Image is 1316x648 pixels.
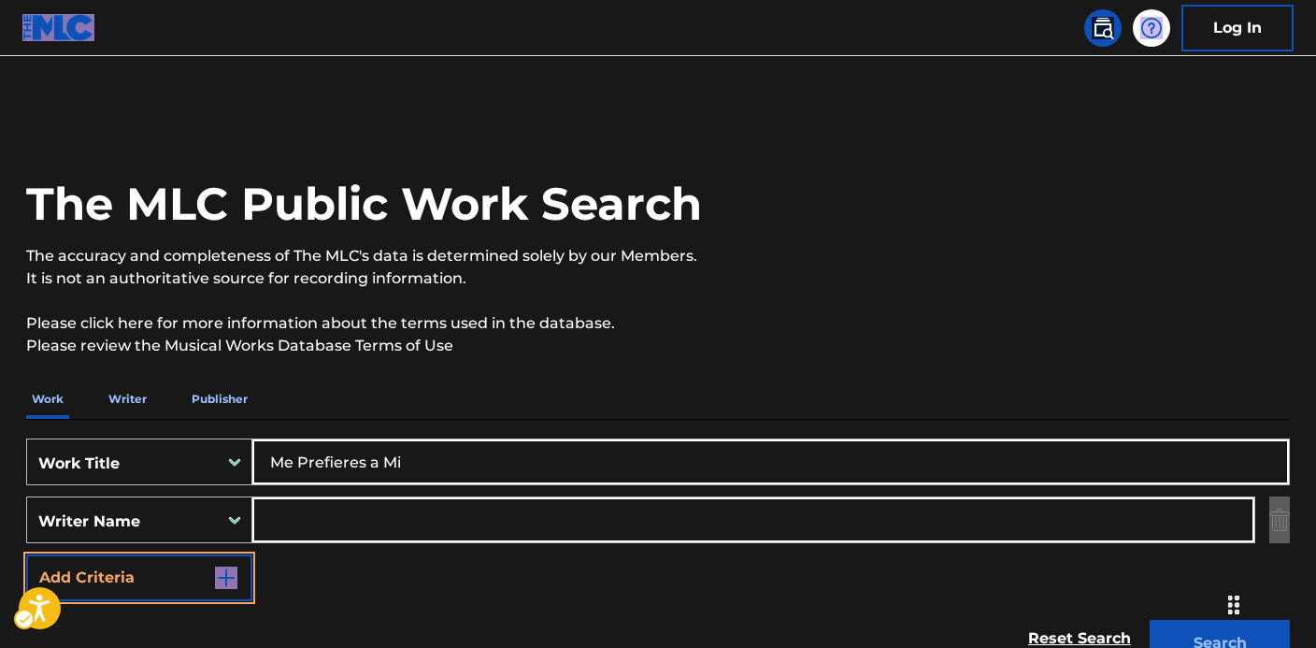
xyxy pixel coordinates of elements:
[215,567,237,589] img: 9d2ae6d4665cec9f34b9.svg
[1181,5,1294,51] a: Log In
[351,337,453,354] a: Terms of Use
[38,453,207,475] div: Work Title
[186,380,253,419] p: Publisher
[26,335,1290,357] p: Please review the Musical Works Database
[26,245,1290,267] p: The accuracy and completeness of The MLC's data is determined solely by our Members.
[26,176,702,232] h1: The MLC Public Work Search
[80,314,153,332] a: click here
[38,511,207,533] div: Writer Name
[103,380,152,419] p: Writer
[1133,9,1170,47] div: Help
[26,554,252,601] button: Add Criteria
[26,267,1290,290] p: It is not an authoritative source for recording information.
[1092,17,1114,39] img: search
[26,312,1290,335] p: Please for more information about the terms used in the database.
[1223,558,1316,648] iframe: Chat Widget
[1140,17,1163,39] img: help
[1084,9,1122,47] a: Public Search
[22,14,94,41] img: MLC Logo
[1228,577,1239,633] div: Drag
[26,380,69,419] p: Work
[1269,497,1290,543] img: Delete Criterion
